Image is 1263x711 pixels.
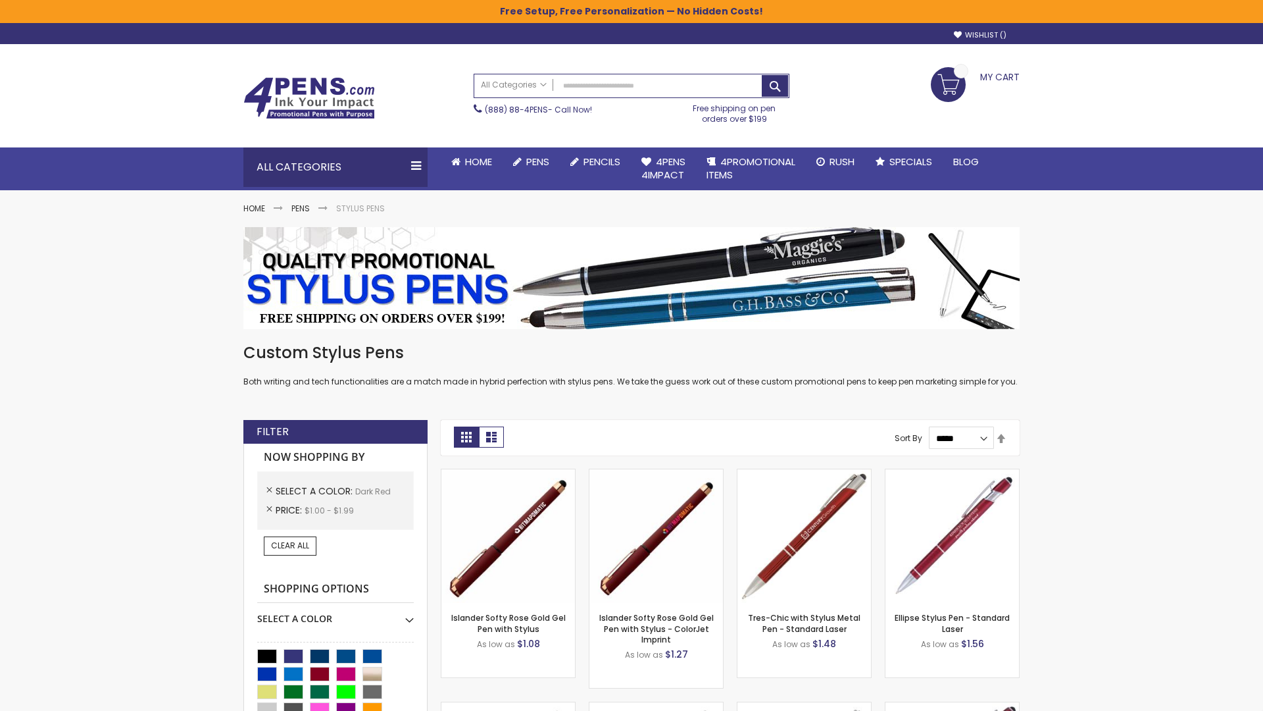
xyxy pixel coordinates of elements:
[517,637,540,650] span: $1.08
[625,649,663,660] span: As low as
[257,444,414,471] strong: Now Shopping by
[485,104,548,115] a: (888) 88-4PENS
[589,469,723,603] img: Islander Softy Rose Gold Gel Pen with Stylus - ColorJet Imprint-Dark Red
[291,203,310,214] a: Pens
[441,147,503,176] a: Home
[526,155,549,169] span: Pens
[737,469,871,603] img: Tres-Chic with Stylus Metal Pen - Standard Laser-Dark Red
[276,485,355,498] span: Select A Color
[243,342,1020,363] h1: Custom Stylus Pens
[599,612,714,645] a: Islander Softy Rose Gold Gel Pen with Stylus - ColorJet Imprint
[503,147,560,176] a: Pens
[336,203,385,214] strong: Stylus Pens
[812,637,836,650] span: $1.48
[895,612,1010,634] a: Ellipse Stylus Pen - Standard Laser
[865,147,943,176] a: Specials
[257,575,414,604] strong: Shopping Options
[465,155,492,169] span: Home
[954,30,1006,40] a: Wishlist
[748,612,860,634] a: Tres-Chic with Stylus Metal Pen - Standard Laser
[830,155,854,169] span: Rush
[243,203,265,214] a: Home
[943,147,989,176] a: Blog
[772,639,810,650] span: As low as
[451,612,566,634] a: Islander Softy Rose Gold Gel Pen with Stylus
[257,603,414,625] div: Select A Color
[441,469,575,480] a: Islander Softy Rose Gold Gel Pen with Stylus-Dark Red
[806,147,865,176] a: Rush
[485,104,592,115] span: - Call Now!
[737,469,871,480] a: Tres-Chic with Stylus Metal Pen - Standard Laser-Dark Red
[706,155,795,182] span: 4PROMOTIONAL ITEMS
[477,639,515,650] span: As low as
[953,155,979,169] span: Blog
[474,74,553,96] a: All Categories
[589,469,723,480] a: Islander Softy Rose Gold Gel Pen with Stylus - ColorJet Imprint-Dark Red
[243,77,375,119] img: 4Pens Custom Pens and Promotional Products
[355,486,391,497] span: Dark Red
[665,648,688,661] span: $1.27
[641,155,685,182] span: 4Pens 4impact
[441,469,575,603] img: Islander Softy Rose Gold Gel Pen with Stylus-Dark Red
[895,433,922,444] label: Sort By
[305,505,354,516] span: $1.00 - $1.99
[961,637,984,650] span: $1.56
[257,425,289,439] strong: Filter
[889,155,932,169] span: Specials
[583,155,620,169] span: Pencils
[921,639,959,650] span: As low as
[454,427,479,448] strong: Grid
[481,80,547,90] span: All Categories
[243,227,1020,329] img: Stylus Pens
[271,540,309,551] span: Clear All
[276,504,305,517] span: Price
[680,98,790,124] div: Free shipping on pen orders over $199
[560,147,631,176] a: Pencils
[885,469,1019,480] a: Ellipse Stylus Pen - Standard Laser-Dark Red
[264,537,316,555] a: Clear All
[243,147,428,187] div: All Categories
[631,147,696,190] a: 4Pens4impact
[885,469,1019,603] img: Ellipse Stylus Pen - Standard Laser-Dark Red
[243,342,1020,388] div: Both writing and tech functionalities are a match made in hybrid perfection with stylus pens. We ...
[696,147,806,190] a: 4PROMOTIONALITEMS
